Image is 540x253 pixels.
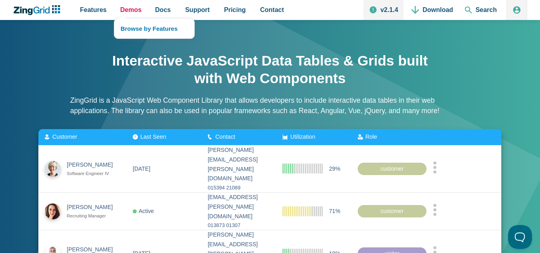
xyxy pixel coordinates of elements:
div: [PERSON_NAME] [67,160,120,170]
div: 013873 01307 [208,221,270,230]
div: [PERSON_NAME][EMAIL_ADDRESS][PERSON_NAME][DOMAIN_NAME] [208,145,270,183]
span: Last Seen [140,133,166,140]
h1: Interactive JavaScript Data Tables & Grids built with Web Components [110,52,430,87]
div: Recruiting Manager [67,212,120,220]
a: ZingChart Logo. Click to return to the homepage [13,5,64,15]
iframe: Toggle Customer Support [508,225,532,249]
span: Utilization [291,133,315,140]
span: Pricing [224,4,246,15]
span: Role [365,133,377,140]
div: [EMAIL_ADDRESS][PERSON_NAME][DOMAIN_NAME] [208,193,270,221]
span: Docs [155,4,171,15]
div: Active [133,206,154,216]
div: Software Engineer IV [67,170,120,177]
span: Features [80,4,107,15]
div: customer [358,205,426,217]
p: ZingGrid is a JavaScript Web Component Library that allows developers to include interactive data... [70,95,470,116]
span: Customer [52,133,77,140]
span: Contact [215,133,235,140]
a: Browse by Features [114,19,194,38]
div: customer [358,162,426,175]
span: 29% [329,164,341,173]
span: Demos [120,4,141,15]
span: 71% [329,206,341,216]
span: Support [185,4,209,15]
span: Contact [260,4,284,15]
div: 015394 21089 [208,183,270,192]
div: [PERSON_NAME] [67,203,120,212]
div: [DATE] [133,164,150,173]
